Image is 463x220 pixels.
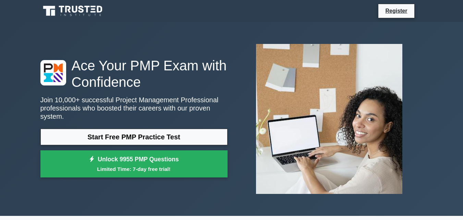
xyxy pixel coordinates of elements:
[40,57,228,90] h1: Ace Your PMP Exam with Confidence
[40,96,228,120] p: Join 10,000+ successful Project Management Professional professionals who boosted their careers w...
[40,129,228,145] a: Start Free PMP Practice Test
[40,150,228,178] a: Unlock 9955 PMP QuestionsLimited Time: 7-day free trial!
[49,165,219,173] small: Limited Time: 7-day free trial!
[381,7,411,15] a: Register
